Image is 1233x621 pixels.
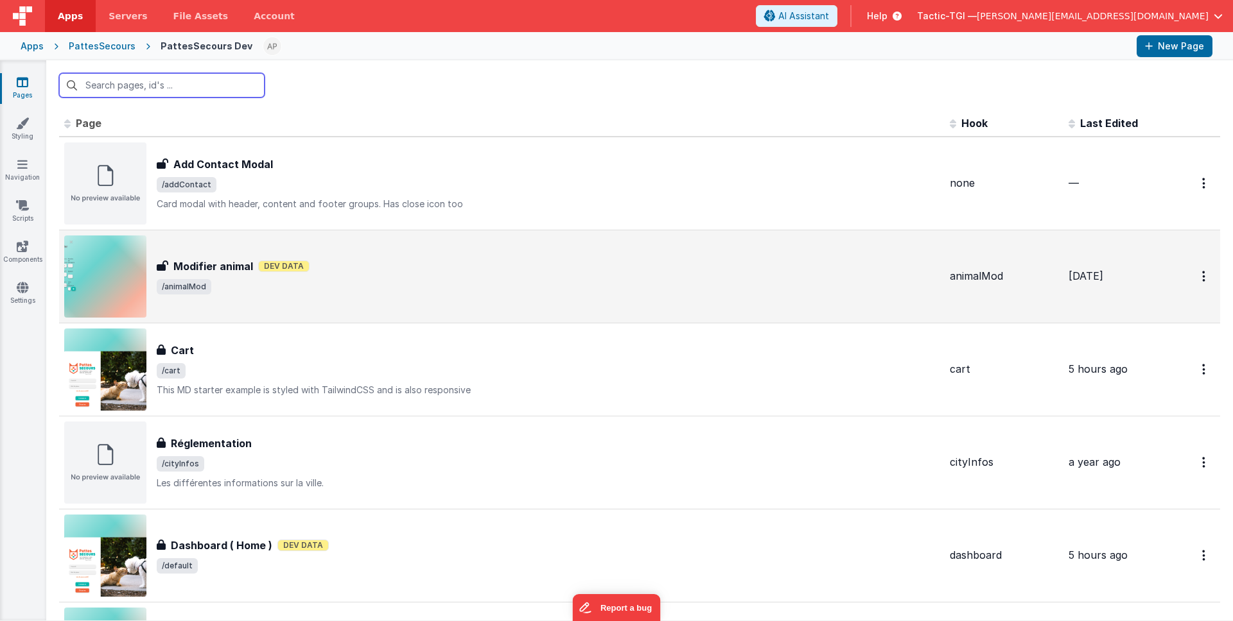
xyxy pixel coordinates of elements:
[263,37,281,55] img: c78abd8586fb0502950fd3f28e86ae42
[157,558,198,574] span: /default
[778,10,829,22] span: AI Assistant
[1137,35,1212,57] button: New Page
[171,343,194,358] h3: Cart
[171,436,252,451] h3: Réglementation
[258,260,310,272] span: Dev Data
[961,117,988,130] span: Hook
[157,477,940,489] p: Les différentes informations sur la ville.
[950,362,1058,377] div: cart
[59,73,265,98] input: Search pages, id's ...
[157,384,940,396] p: This MD starter example is styled with TailwindCSS and is also responsive
[1194,263,1215,289] button: Options
[1069,455,1121,468] span: a year ago
[756,5,837,27] button: AI Assistant
[573,594,661,621] iframe: Marker.io feedback button
[58,10,83,22] span: Apps
[1069,176,1079,189] span: —
[277,540,329,551] span: Dev Data
[161,40,252,53] div: PattesSecours Dev
[157,177,216,192] span: /addContact
[109,10,147,22] span: Servers
[69,40,136,53] div: PattesSecours
[157,456,204,472] span: /cityInfos
[917,10,977,22] span: Tactic-TGI —
[1069,269,1103,282] span: [DATE]
[76,117,101,130] span: Page
[171,538,272,553] h3: Dashboard ( Home )
[950,269,1058,284] div: animalMod
[1194,356,1215,382] button: Options
[1069,549,1128,561] span: 5 hours ago
[1194,170,1215,196] button: Options
[1080,117,1138,130] span: Last Edited
[977,10,1209,22] span: [PERSON_NAME][EMAIL_ADDRESS][DOMAIN_NAME]
[950,455,1058,470] div: cityInfos
[157,198,940,210] p: Card modal with header, content and footer groups. Has close icon too
[173,157,273,172] h3: Add Contact Modal
[173,259,253,274] h3: Modifier animal
[21,40,44,53] div: Apps
[867,10,888,22] span: Help
[157,363,186,379] span: /cart
[157,279,211,294] span: /animalMod
[173,10,229,22] span: File Assets
[917,10,1223,22] button: Tactic-TGI — [PERSON_NAME][EMAIL_ADDRESS][DOMAIN_NAME]
[950,548,1058,563] div: dashboard
[950,176,1058,191] div: none
[1194,542,1215,568] button: Options
[1069,362,1128,375] span: 5 hours ago
[1194,449,1215,475] button: Options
